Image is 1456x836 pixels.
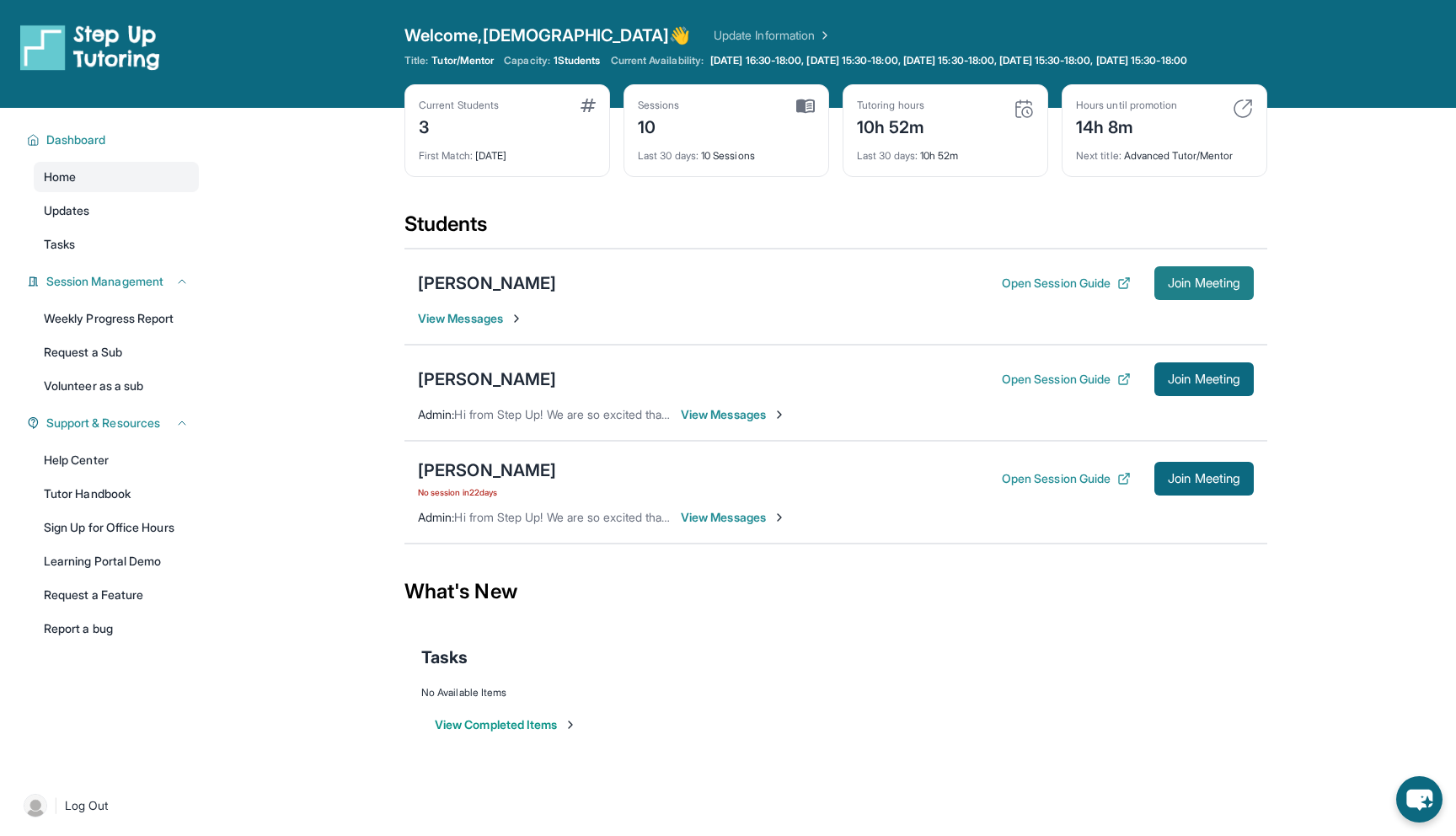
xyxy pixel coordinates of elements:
[34,196,199,226] a: Updates
[1154,266,1254,300] button: Join Meeting
[1002,470,1131,487] button: Open Session Guide
[17,787,199,824] a: |Log Out
[44,169,76,185] span: Home
[404,211,1267,248] div: Students
[34,580,199,610] a: Request a Feature
[40,415,189,431] button: Support & Resources
[504,54,550,67] span: Capacity:
[404,555,1267,629] div: What's New
[1168,474,1240,484] span: Join Meeting
[707,54,1191,67] a: [DATE] 16:30-18:00, [DATE] 15:30-18:00, [DATE] 15:30-18:00, [DATE] 15:30-18:00, [DATE] 15:30-18:00
[857,139,1034,163] div: 10h 52m
[46,415,160,431] span: Support & Resources
[44,236,75,253] span: Tasks
[34,303,199,334] a: Weekly Progress Report
[418,407,454,421] span: Admin :
[34,229,199,260] a: Tasks
[419,149,473,162] span: First Match :
[419,99,499,112] div: Current Students
[554,54,601,67] span: 1 Students
[419,112,499,139] div: 3
[857,99,925,112] div: Tutoring hours
[1233,99,1253,119] img: card
[34,614,199,644] a: Report a bug
[638,149,699,162] span: Last 30 days :
[44,202,90,219] span: Updates
[773,408,786,421] img: Chevron-Right
[1154,362,1254,396] button: Join Meeting
[34,371,199,401] a: Volunteer as a sub
[418,310,523,327] span: View Messages
[404,54,428,67] span: Title:
[1002,371,1131,388] button: Open Session Guide
[34,479,199,509] a: Tutor Handbook
[435,716,577,733] button: View Completed Items
[40,131,189,148] button: Dashboard
[418,510,454,524] span: Admin :
[510,312,523,325] img: Chevron-Right
[815,27,832,44] img: Chevron Right
[34,445,199,475] a: Help Center
[418,367,556,391] div: [PERSON_NAME]
[796,99,815,114] img: card
[20,24,160,71] img: logo
[46,131,106,148] span: Dashboard
[40,273,189,290] button: Session Management
[1076,149,1121,162] span: Next title :
[1076,99,1177,112] div: Hours until promotion
[431,54,494,67] span: Tutor/Mentor
[638,112,680,139] div: 10
[581,99,596,112] img: card
[421,686,1250,699] div: No Available Items
[54,796,58,816] span: |
[24,794,47,817] img: user-img
[418,485,556,499] span: No session in 22 days
[1002,275,1131,292] button: Open Session Guide
[419,139,596,163] div: [DATE]
[1168,278,1240,288] span: Join Meeting
[34,162,199,192] a: Home
[773,511,786,524] img: Chevron-Right
[46,273,163,290] span: Session Management
[1076,112,1177,139] div: 14h 8m
[404,24,690,47] span: Welcome, [DEMOGRAPHIC_DATA] 👋
[1396,776,1443,823] button: chat-button
[681,509,786,526] span: View Messages
[34,546,199,576] a: Learning Portal Demo
[638,139,815,163] div: 10 Sessions
[418,271,556,295] div: [PERSON_NAME]
[714,27,832,44] a: Update Information
[857,149,918,162] span: Last 30 days :
[1014,99,1034,119] img: card
[1168,374,1240,384] span: Join Meeting
[418,458,556,482] div: [PERSON_NAME]
[611,54,704,67] span: Current Availability:
[1076,139,1253,163] div: Advanced Tutor/Mentor
[34,512,199,543] a: Sign Up for Office Hours
[1154,462,1254,496] button: Join Meeting
[638,99,680,112] div: Sessions
[710,54,1187,67] span: [DATE] 16:30-18:00, [DATE] 15:30-18:00, [DATE] 15:30-18:00, [DATE] 15:30-18:00, [DATE] 15:30-18:00
[421,646,468,669] span: Tasks
[34,337,199,367] a: Request a Sub
[681,406,786,423] span: View Messages
[857,112,925,139] div: 10h 52m
[65,797,109,814] span: Log Out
